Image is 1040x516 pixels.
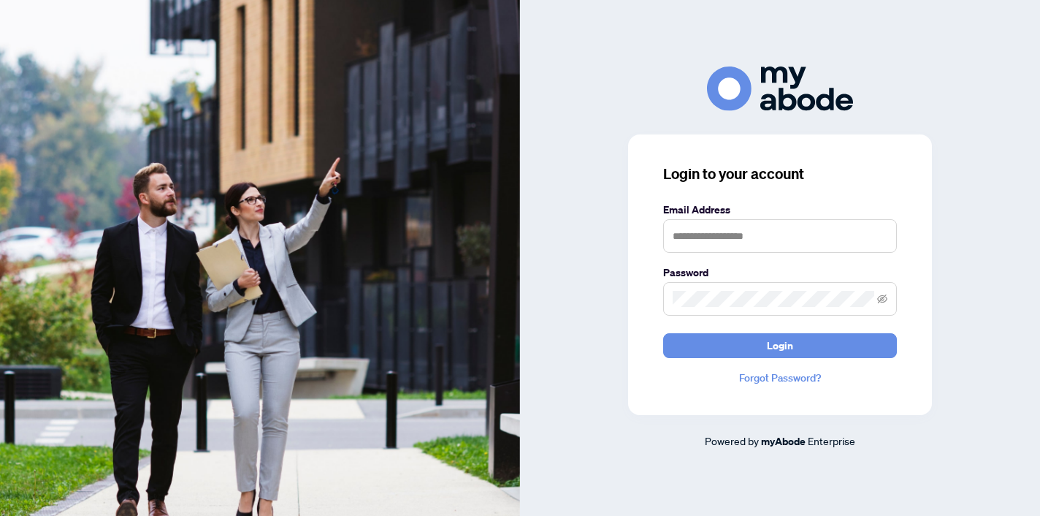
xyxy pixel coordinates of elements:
a: Forgot Password? [663,370,897,386]
h3: Login to your account [663,164,897,184]
span: eye-invisible [877,294,887,304]
span: Enterprise [808,434,855,447]
a: myAbode [761,433,806,449]
span: Login [767,334,793,357]
label: Password [663,265,897,281]
span: Powered by [705,434,759,447]
button: Login [663,333,897,358]
img: ma-logo [707,67,853,111]
label: Email Address [663,202,897,218]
